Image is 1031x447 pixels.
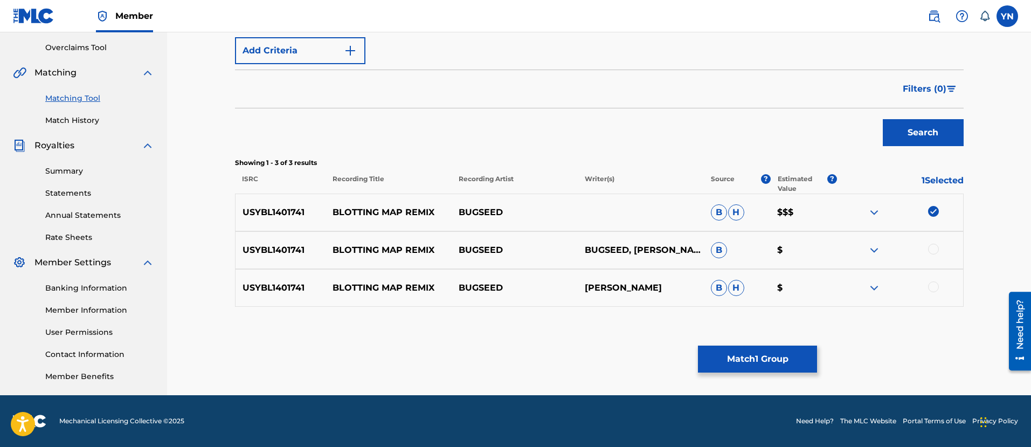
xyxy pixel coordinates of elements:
[883,119,964,146] button: Search
[896,75,964,102] button: Filters (0)
[928,206,939,217] img: deselect
[45,305,154,316] a: Member Information
[770,281,837,294] p: $
[977,395,1031,447] iframe: Chat Widget
[34,256,111,269] span: Member Settings
[45,93,154,104] a: Matching Tool
[325,174,451,194] p: Recording Title
[977,395,1031,447] div: チャットウィジェット
[698,346,817,373] button: Match1 Group
[13,139,26,152] img: Royalties
[452,281,578,294] p: BUGSEED
[45,115,154,126] a: Match History
[13,415,46,428] img: logo
[13,256,26,269] img: Member Settings
[928,10,940,23] img: search
[903,82,946,95] span: Filters ( 0 )
[578,281,704,294] p: [PERSON_NAME]
[578,174,704,194] p: Writer(s)
[236,244,326,257] p: USYBL1401741
[344,44,357,57] img: 9d2ae6d4665cec9f34b9.svg
[711,280,727,296] span: B
[711,174,735,194] p: Source
[45,42,154,53] a: Overclaims Tool
[96,10,109,23] img: Top Rightsholder
[452,174,578,194] p: Recording Artist
[761,174,771,184] span: ?
[326,206,452,219] p: BLOTTING MAP REMIX
[972,416,1018,426] a: Privacy Policy
[13,66,26,79] img: Matching
[770,206,837,219] p: $$$
[45,349,154,360] a: Contact Information
[868,206,881,219] img: expand
[236,206,326,219] p: USYBL1401741
[578,244,704,257] p: BUGSEED, [PERSON_NAME]
[770,244,837,257] p: $
[728,280,744,296] span: H
[13,8,54,24] img: MLC Logo
[141,139,154,152] img: expand
[141,256,154,269] img: expand
[979,11,990,22] div: Notifications
[923,5,945,27] a: Public Search
[236,281,326,294] p: USYBL1401741
[796,416,834,426] a: Need Help?
[235,158,964,168] p: Showing 1 - 3 of 3 results
[59,416,184,426] span: Mechanical Licensing Collective © 2025
[45,210,154,221] a: Annual Statements
[837,174,963,194] p: 1 Selected
[326,244,452,257] p: BLOTTING MAP REMIX
[45,371,154,382] a: Member Benefits
[452,206,578,219] p: BUGSEED
[728,204,744,221] span: H
[1001,288,1031,375] iframe: Resource Center
[868,244,881,257] img: expand
[45,283,154,294] a: Banking Information
[115,10,153,22] span: Member
[34,139,74,152] span: Royalties
[711,204,727,221] span: B
[903,416,966,426] a: Portal Terms of Use
[34,66,77,79] span: Matching
[711,242,727,258] span: B
[956,10,968,23] img: help
[235,37,365,64] button: Add Criteria
[326,281,452,294] p: BLOTTING MAP REMIX
[980,406,987,438] div: ドラッグ
[840,416,896,426] a: The MLC Website
[235,174,326,194] p: ISRC
[947,86,956,92] img: filter
[45,188,154,199] a: Statements
[45,232,154,243] a: Rate Sheets
[45,327,154,338] a: User Permissions
[997,5,1018,27] div: User Menu
[827,174,837,184] span: ?
[141,66,154,79] img: expand
[778,174,827,194] p: Estimated Value
[951,5,973,27] div: Help
[452,244,578,257] p: BUGSEED
[45,166,154,177] a: Summary
[868,281,881,294] img: expand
